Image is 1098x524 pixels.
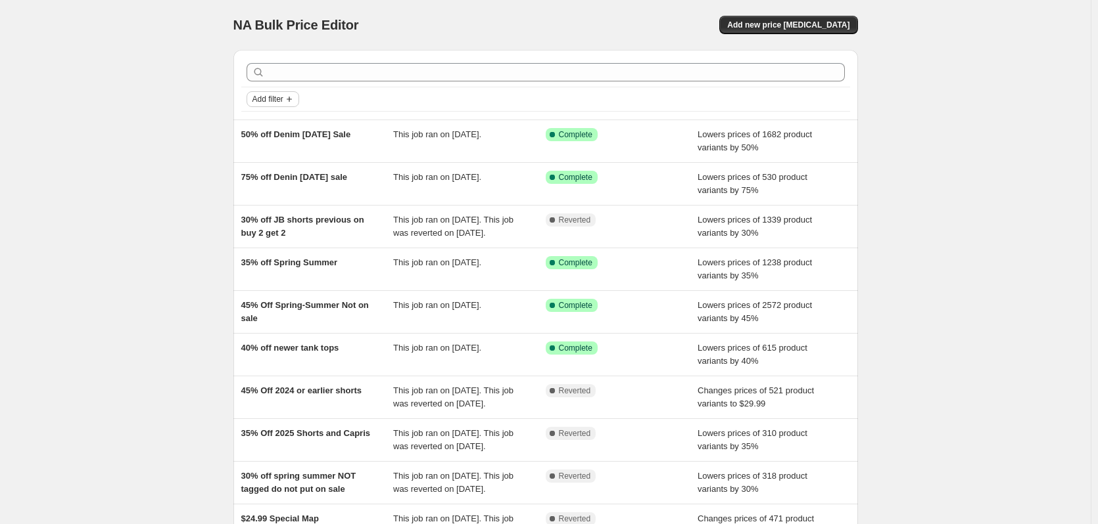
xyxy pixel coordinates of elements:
[233,18,359,32] span: NA Bulk Price Editor
[727,20,849,30] span: Add new price [MEDICAL_DATA]
[393,343,481,353] span: This job ran on [DATE].
[393,428,513,451] span: This job ran on [DATE]. This job was reverted on [DATE].
[393,129,481,139] span: This job ran on [DATE].
[241,343,339,353] span: 40% off newer tank tops
[698,172,807,195] span: Lowers prices of 530 product variants by 75%
[698,257,812,280] span: Lowers prices of 1238 product variants by 35%
[241,428,371,438] span: 35% Off 2025 Shorts and Capris
[247,91,299,107] button: Add filter
[559,300,592,311] span: Complete
[559,257,592,268] span: Complete
[393,215,513,238] span: This job ran on [DATE]. This job was reverted on [DATE].
[241,129,351,139] span: 50% off Denim [DATE] Sale
[698,215,812,238] span: Lowers prices of 1339 product variants by 30%
[559,428,591,439] span: Reverted
[698,471,807,494] span: Lowers prices of 318 product variants by 30%
[698,428,807,451] span: Lowers prices of 310 product variants by 35%
[241,172,348,182] span: 75% off Denin [DATE] sale
[559,129,592,140] span: Complete
[559,215,591,225] span: Reverted
[698,343,807,366] span: Lowers prices of 615 product variants by 40%
[241,300,369,323] span: 45% Off Spring-Summer Not on sale
[559,513,591,524] span: Reverted
[559,172,592,183] span: Complete
[241,385,362,395] span: 45% Off 2024 or earlier shorts
[698,129,812,152] span: Lowers prices of 1682 product variants by 50%
[393,300,481,310] span: This job ran on [DATE].
[698,300,812,323] span: Lowers prices of 2572 product variants by 45%
[559,471,591,481] span: Reverted
[252,94,283,104] span: Add filter
[719,16,857,34] button: Add new price [MEDICAL_DATA]
[698,385,814,408] span: Changes prices of 521 product variants to $29.99
[241,471,356,494] span: 30% off spring summer NOT tagged do not put on sale
[393,471,513,494] span: This job ran on [DATE]. This job was reverted on [DATE].
[241,215,364,238] span: 30% off JB shorts previous on buy 2 get 2
[241,513,320,523] span: $24.99 Special Map
[559,343,592,353] span: Complete
[559,385,591,396] span: Reverted
[393,172,481,182] span: This job ran on [DATE].
[393,257,481,267] span: This job ran on [DATE].
[241,257,338,267] span: 35% off Spring Summer
[393,385,513,408] span: This job ran on [DATE]. This job was reverted on [DATE].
